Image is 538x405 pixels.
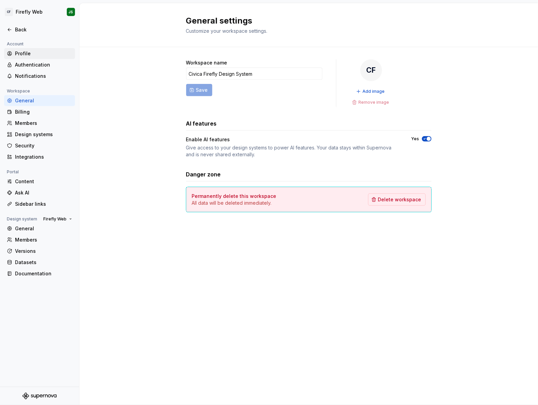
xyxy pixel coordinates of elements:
[186,136,399,143] div: Enable AI features
[15,189,72,196] div: Ask AI
[15,109,72,115] div: Billing
[4,234,75,245] a: Members
[4,246,75,257] a: Versions
[15,142,72,149] div: Security
[4,187,75,198] a: Ask AI
[4,59,75,70] a: Authentication
[4,215,40,223] div: Design system
[15,270,72,277] div: Documentation
[378,196,421,203] span: Delete workspace
[4,95,75,106] a: General
[15,178,72,185] div: Content
[186,170,221,178] h3: Danger zone
[186,59,227,66] label: Workspace name
[15,50,72,57] div: Profile
[15,131,72,138] div: Design systems
[4,48,75,59] a: Profile
[5,8,13,16] div: CF
[15,26,72,33] div: Back
[192,193,277,200] h4: Permanently delete this workspace
[15,201,72,207] div: Sidebar links
[4,199,75,209] a: Sidebar links
[15,73,72,79] div: Notifications
[4,268,75,279] a: Documentation
[186,119,217,128] h3: AI features
[4,106,75,117] a: Billing
[186,15,423,26] h2: General settings
[43,216,66,222] span: Firefly Web
[4,40,26,48] div: Account
[363,89,385,94] span: Add image
[354,87,388,96] button: Add image
[16,9,43,15] div: Firefly Web
[15,61,72,68] div: Authentication
[15,236,72,243] div: Members
[15,120,72,127] div: Members
[15,225,72,232] div: General
[192,200,277,206] p: All data will be deleted immediately.
[15,154,72,160] div: Integrations
[186,144,399,158] div: Give access to your design systems to power AI features. Your data stays within Supernova and is ...
[15,259,72,266] div: Datasets
[4,24,75,35] a: Back
[186,28,268,34] span: Customize your workspace settings.
[15,97,72,104] div: General
[4,140,75,151] a: Security
[4,176,75,187] a: Content
[69,9,73,15] div: JS
[4,257,75,268] a: Datasets
[368,193,426,206] button: Delete workspace
[360,59,382,81] div: CF
[4,118,75,129] a: Members
[412,136,419,142] label: Yes
[4,151,75,162] a: Integrations
[4,87,33,95] div: Workspace
[4,129,75,140] a: Design systems
[15,248,72,255] div: Versions
[1,4,78,19] button: CFFirefly WebJS
[4,168,21,176] div: Portal
[23,393,57,400] svg: Supernova Logo
[4,223,75,234] a: General
[4,71,75,82] a: Notifications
